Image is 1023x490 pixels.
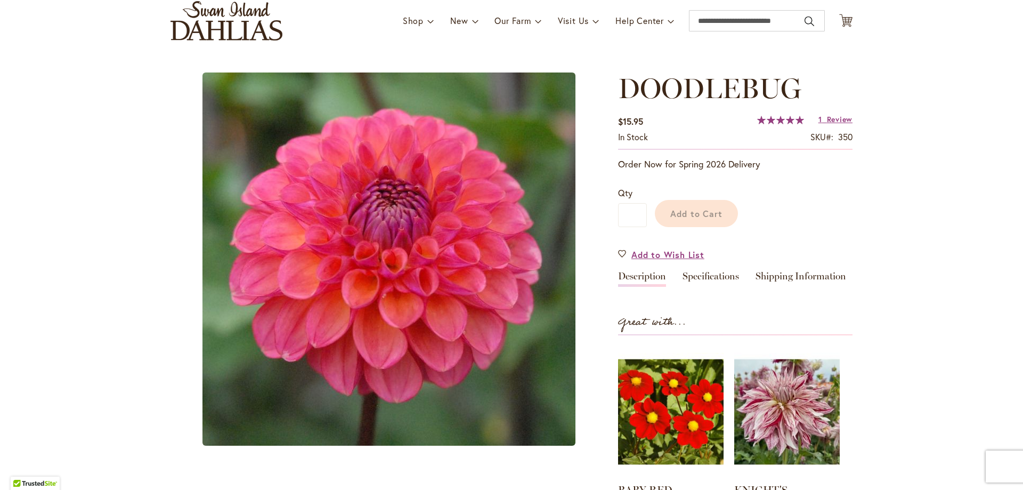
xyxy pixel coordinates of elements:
span: Help Center [615,15,664,26]
span: Our Farm [494,15,531,26]
strong: Great with... [618,314,686,331]
span: New [450,15,468,26]
strong: SKU [810,131,833,142]
img: main product photo [202,73,575,446]
a: Description [618,271,666,287]
p: Order Now for Spring 2026 Delivery [618,158,852,171]
a: Specifications [683,271,739,287]
span: DOODLEBUG [618,71,801,105]
img: BABY RED [618,346,724,478]
span: Visit Us [558,15,589,26]
span: $15.95 [618,116,643,127]
span: 1 [818,114,822,124]
span: In stock [618,131,648,142]
a: store logo [170,1,282,41]
div: 350 [838,131,852,143]
img: KNIGHT'S ARMOUR [734,346,840,478]
div: Detailed Product Info [618,271,852,287]
a: Shipping Information [756,271,846,287]
button: Search [805,13,814,30]
div: 100% [757,116,804,124]
div: Availability [618,131,648,143]
iframe: Launch Accessibility Center [8,452,38,482]
span: Qty [618,187,632,198]
a: Add to Wish List [618,248,704,261]
span: Add to Wish List [631,248,704,261]
span: Review [827,114,852,124]
span: Shop [403,15,424,26]
a: 1 Review [818,114,852,124]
